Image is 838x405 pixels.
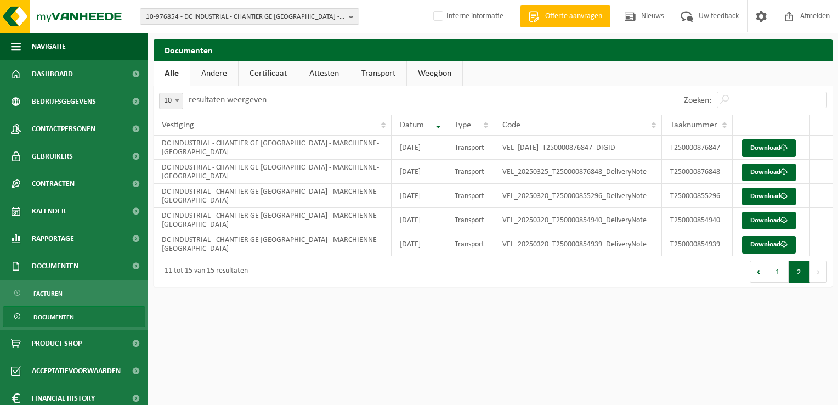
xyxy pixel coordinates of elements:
span: 10-976854 - DC INDUSTRIAL - CHANTIER GE [GEOGRAPHIC_DATA] - [GEOGRAPHIC_DATA] [146,9,344,25]
span: Datum [400,121,424,130]
td: VEL_20250325_T250000876848_DeliveryNote [494,160,661,184]
td: DC INDUSTRIAL - CHANTIER GE [GEOGRAPHIC_DATA] - MARCHIENNE-[GEOGRAPHIC_DATA] [154,160,392,184]
td: T250000876848 [662,160,733,184]
span: Acceptatievoorwaarden [32,357,121,385]
span: Kalender [32,198,66,225]
td: T250000855296 [662,184,733,208]
td: Transport [446,208,495,232]
td: VEL_[DATE]_T250000876847_DIGID [494,136,661,160]
td: Transport [446,232,495,256]
label: Interne informatie [431,8,503,25]
td: Transport [446,184,495,208]
td: Transport [446,160,495,184]
span: Type [455,121,471,130]
td: T250000854940 [662,208,733,232]
span: Code [502,121,520,130]
td: T250000876847 [662,136,733,160]
button: Next [810,261,827,283]
span: Dashboard [32,60,73,88]
button: Previous [750,261,767,283]
span: Gebruikers [32,143,73,170]
td: [DATE] [392,136,446,160]
a: Offerte aanvragen [520,5,610,27]
a: Facturen [3,283,145,303]
a: Certificaat [239,61,298,86]
td: [DATE] [392,160,446,184]
div: 11 tot 15 van 15 resultaten [159,262,248,282]
span: 10 [160,93,183,109]
a: Weegbon [407,61,462,86]
a: Documenten [3,306,145,327]
span: Offerte aanvragen [542,11,605,22]
td: VEL_20250320_T250000854940_DeliveryNote [494,208,661,232]
button: 2 [789,261,810,283]
span: Documenten [33,307,74,328]
span: Facturen [33,283,63,304]
td: VEL_20250320_T250000855296_DeliveryNote [494,184,661,208]
a: Download [742,188,796,205]
td: DC INDUSTRIAL - CHANTIER GE [GEOGRAPHIC_DATA] - MARCHIENNE-[GEOGRAPHIC_DATA] [154,184,392,208]
a: Download [742,236,796,254]
label: Zoeken: [684,96,711,105]
td: DC INDUSTRIAL - CHANTIER GE [GEOGRAPHIC_DATA] - MARCHIENNE-[GEOGRAPHIC_DATA] [154,208,392,232]
button: 1 [767,261,789,283]
button: 10-976854 - DC INDUSTRIAL - CHANTIER GE [GEOGRAPHIC_DATA] - [GEOGRAPHIC_DATA] [140,8,359,25]
span: Taaknummer [670,121,717,130]
span: Navigatie [32,33,66,60]
span: Vestiging [162,121,194,130]
span: Product Shop [32,330,82,357]
td: VEL_20250320_T250000854939_DeliveryNote [494,232,661,256]
span: Documenten [32,252,78,280]
a: Attesten [298,61,350,86]
a: Download [742,164,796,181]
span: Contactpersonen [32,115,95,143]
a: Download [742,212,796,229]
label: resultaten weergeven [189,95,267,104]
td: [DATE] [392,184,446,208]
span: Bedrijfsgegevens [32,88,96,115]
td: [DATE] [392,208,446,232]
td: T250000854939 [662,232,733,256]
a: Andere [190,61,238,86]
span: Rapportage [32,225,74,252]
td: Transport [446,136,495,160]
a: Transport [350,61,406,86]
span: 10 [159,93,183,109]
td: [DATE] [392,232,446,256]
h2: Documenten [154,39,833,60]
span: Contracten [32,170,75,198]
a: Download [742,139,796,157]
td: DC INDUSTRIAL - CHANTIER GE [GEOGRAPHIC_DATA] - MARCHIENNE-[GEOGRAPHIC_DATA] [154,232,392,256]
td: DC INDUSTRIAL - CHANTIER GE [GEOGRAPHIC_DATA] - MARCHIENNE-[GEOGRAPHIC_DATA] [154,136,392,160]
a: Alle [154,61,190,86]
